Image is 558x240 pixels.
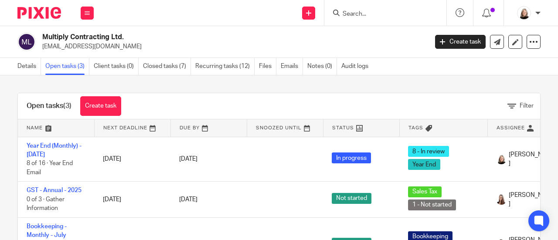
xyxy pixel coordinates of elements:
img: svg%3E [17,33,36,51]
a: Emails [281,58,303,75]
span: [DATE] [179,156,197,162]
h1: Open tasks [27,101,71,111]
span: Not started [332,193,371,204]
td: [DATE] [94,137,170,182]
a: Open tasks (3) [45,58,89,75]
a: Client tasks (0) [94,58,139,75]
input: Search [342,10,420,18]
span: [PERSON_NAME] [509,191,555,209]
span: In progress [332,152,371,163]
h2: Multiply Contracting Ltd. [42,33,346,42]
img: Screenshot%202023-11-02%20134555.png [496,154,507,164]
a: Notes (0) [307,58,337,75]
a: Bookkeeping - Monthly - July [27,223,67,238]
span: [PERSON_NAME] [509,150,555,168]
span: Status [332,125,354,130]
a: Details [17,58,41,75]
span: Year End [408,159,440,170]
span: Filter [520,103,534,109]
img: Screenshot%202023-11-02%20134555.png [517,6,531,20]
img: Pixie [17,7,61,19]
a: Create task [80,96,121,116]
a: Closed tasks (7) [143,58,191,75]
span: Snoozed Until [256,125,302,130]
span: Tags [408,125,423,130]
a: Files [259,58,276,75]
span: Sales Tax [408,186,442,197]
td: [DATE] [94,182,170,217]
a: Audit logs [341,58,373,75]
a: Year End (Monthly) - [DATE] [27,143,82,158]
span: 8 - In review [408,146,449,157]
span: (3) [63,102,71,109]
img: Larissa-headshot-cropped.jpg [496,194,507,205]
span: 8 of 16 · Year End Email [27,160,73,176]
span: [DATE] [179,196,197,203]
span: 1 - Not started [408,199,456,210]
span: 0 of 3 · Gather Information [27,196,65,212]
a: Create task [435,35,486,49]
a: Recurring tasks (12) [195,58,255,75]
a: GST - Annual - 2025 [27,187,82,193]
p: [EMAIL_ADDRESS][DOMAIN_NAME] [42,42,422,51]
